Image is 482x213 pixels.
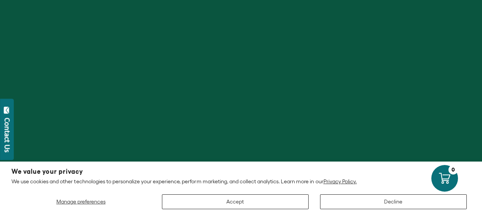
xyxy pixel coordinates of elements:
button: Accept [162,194,309,209]
span: Manage preferences [56,199,106,205]
button: Decline [320,194,467,209]
div: Contact Us [3,118,11,152]
h2: We value your privacy [11,168,471,175]
div: 0 [448,165,458,175]
button: Manage preferences [11,194,151,209]
p: We use cookies and other technologies to personalize your experience, perform marketing, and coll... [11,178,471,185]
a: Privacy Policy. [323,178,357,184]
